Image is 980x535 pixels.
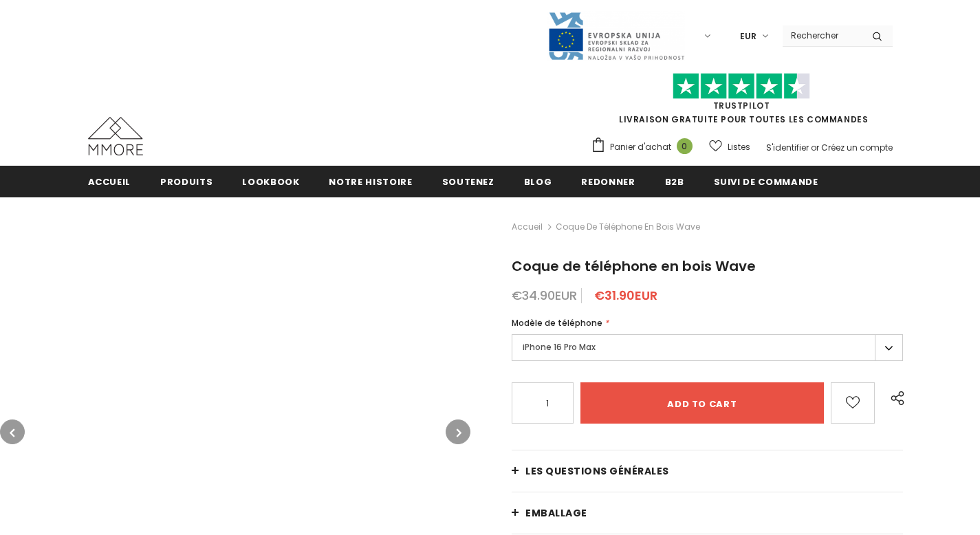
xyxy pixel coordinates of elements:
a: TrustPilot [713,100,770,111]
img: Faites confiance aux étoiles pilotes [673,73,810,100]
span: soutenez [442,175,494,188]
span: Blog [524,175,552,188]
a: Les questions générales [512,450,903,492]
a: Javni Razpis [547,30,685,41]
a: Suivi de commande [714,166,818,197]
span: Coque de téléphone en bois Wave [556,219,700,235]
span: Panier d'achat [610,140,671,154]
img: Javni Razpis [547,11,685,61]
span: EMBALLAGE [525,506,587,520]
span: Suivi de commande [714,175,818,188]
input: Search Site [783,25,862,45]
img: Cas MMORE [88,117,143,155]
a: Produits [160,166,213,197]
span: Accueil [88,175,131,188]
a: soutenez [442,166,494,197]
span: B2B [665,175,684,188]
a: Créez un compte [821,142,893,153]
span: LIVRAISON GRATUITE POUR TOUTES LES COMMANDES [591,79,893,125]
span: Redonner [581,175,635,188]
span: Notre histoire [329,175,412,188]
span: or [811,142,819,153]
span: EUR [740,30,756,43]
input: Add to cart [580,382,824,424]
a: Panier d'achat 0 [591,137,699,157]
a: Accueil [88,166,131,197]
span: €34.90EUR [512,287,577,304]
a: Notre histoire [329,166,412,197]
a: Accueil [512,219,543,235]
a: Listes [709,135,750,159]
a: S'identifier [766,142,809,153]
a: Lookbook [242,166,299,197]
label: iPhone 16 Pro Max [512,334,903,361]
a: Blog [524,166,552,197]
span: 0 [677,138,693,154]
span: €31.90EUR [594,287,657,304]
span: Les questions générales [525,464,669,478]
span: Coque de téléphone en bois Wave [512,256,756,276]
a: EMBALLAGE [512,492,903,534]
a: Redonner [581,166,635,197]
span: Listes [728,140,750,154]
a: B2B [665,166,684,197]
span: Lookbook [242,175,299,188]
span: Produits [160,175,213,188]
span: Modèle de téléphone [512,317,602,329]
